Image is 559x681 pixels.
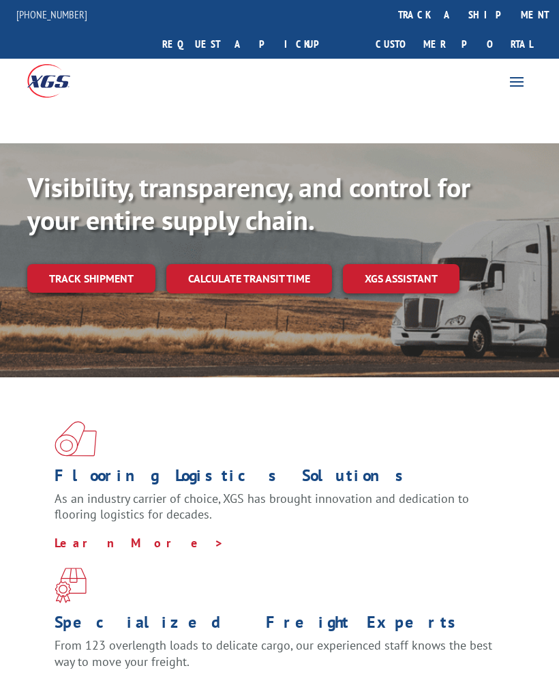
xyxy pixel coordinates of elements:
a: [PHONE_NUMBER] [16,8,87,21]
img: xgs-icon-focused-on-flooring-red [55,568,87,603]
a: Calculate transit time [166,264,332,293]
b: Visibility, transparency, and control for your entire supply chain. [27,169,470,237]
h1: Specialized Freight Experts [55,614,494,637]
img: xgs-icon-total-supply-chain-intelligence-red [55,421,97,457]
a: Track shipment [27,264,155,293]
h1: Flooring Logistics Solutions [55,467,494,491]
a: Learn More > [55,535,224,551]
a: Request a pickup [152,29,349,59]
span: As an industry carrier of choice, XGS has brought innovation and dedication to flooring logistics... [55,491,469,523]
a: Customer Portal [365,29,543,59]
a: XGS ASSISTANT [343,264,459,293]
